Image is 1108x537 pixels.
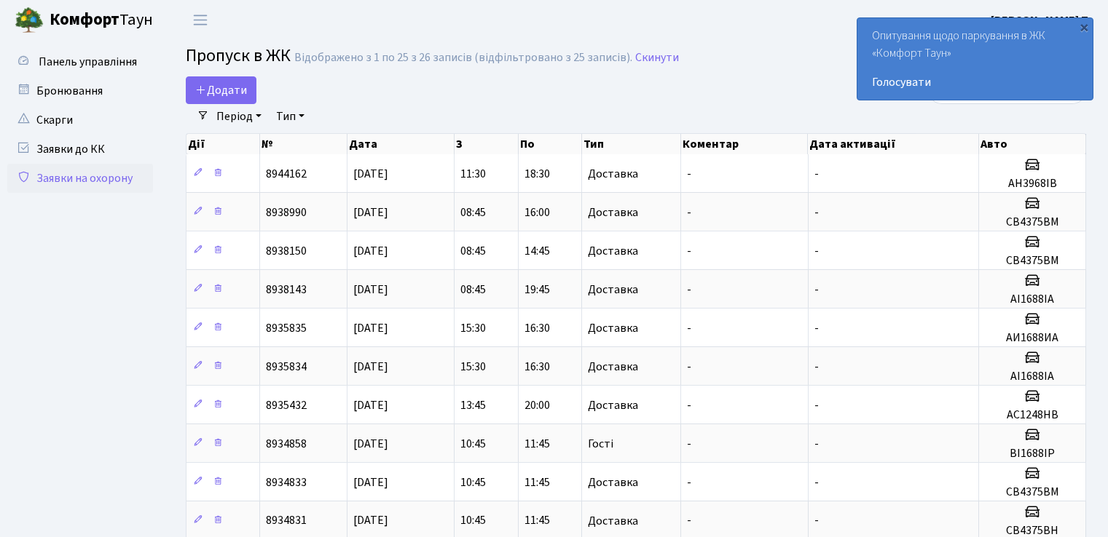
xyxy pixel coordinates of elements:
[814,166,819,182] span: -
[353,474,388,490] span: [DATE]
[266,282,307,298] span: 8938143
[294,51,632,65] div: Відображено з 1 по 25 з 26 записів (відфільтровано з 25 записів).
[588,438,613,450] span: Гості
[814,359,819,375] span: -
[588,168,638,180] span: Доставка
[460,243,486,259] span: 08:45
[524,320,550,336] span: 16:30
[266,474,307,490] span: 8934833
[353,282,388,298] span: [DATE]
[985,447,1080,461] h5: ВІ1688ІР
[15,6,44,35] img: logo.png
[979,134,1086,154] th: Авто
[857,18,1093,100] div: Опитування щодо паркування в ЖК «Комфорт Таун»
[266,243,307,259] span: 8938150
[524,166,550,182] span: 18:30
[687,513,691,529] span: -
[353,243,388,259] span: [DATE]
[588,515,638,527] span: Доставка
[814,436,819,452] span: -
[182,8,219,32] button: Переключити навігацію
[353,320,388,336] span: [DATE]
[814,320,819,336] span: -
[460,359,486,375] span: 15:30
[186,134,260,154] th: Дії
[985,370,1080,383] h5: АІ1688ІА
[7,164,153,193] a: Заявки на охорону
[814,282,819,298] span: -
[985,331,1080,345] h5: АИ1688ИА
[353,513,388,529] span: [DATE]
[50,8,119,31] b: Комфорт
[266,397,307,413] span: 8935432
[814,474,819,490] span: -
[460,320,486,336] span: 15:30
[50,8,153,33] span: Таун
[588,245,638,257] span: Доставка
[814,204,819,220] span: -
[266,359,307,375] span: 8935834
[687,436,691,452] span: -
[588,207,638,218] span: Доставка
[991,12,1091,28] b: [PERSON_NAME] Т.
[460,282,486,298] span: 08:45
[687,474,691,490] span: -
[687,204,691,220] span: -
[985,293,1080,306] h5: АІ1688ІА
[186,76,256,104] a: Додати
[353,436,388,452] span: [DATE]
[455,134,518,154] th: З
[808,134,979,154] th: Дата активації
[7,135,153,164] a: Заявки до КК
[524,204,550,220] span: 16:00
[687,166,691,182] span: -
[7,106,153,135] a: Скарги
[524,397,550,413] span: 20:00
[353,166,388,182] span: [DATE]
[814,513,819,529] span: -
[985,215,1080,229] h5: СВ4375ВМ
[991,12,1091,29] a: [PERSON_NAME] Т.
[460,513,486,529] span: 10:45
[687,320,691,336] span: -
[353,397,388,413] span: [DATE]
[266,436,307,452] span: 8934858
[519,134,582,154] th: По
[687,243,691,259] span: -
[985,485,1080,499] h5: СВ4375ВМ
[7,76,153,106] a: Бронювання
[588,361,638,373] span: Доставка
[260,134,347,154] th: №
[460,436,486,452] span: 10:45
[266,204,307,220] span: 8938990
[211,104,267,129] a: Період
[588,399,638,411] span: Доставка
[687,282,691,298] span: -
[872,73,1078,91] a: Голосувати
[460,166,486,182] span: 11:30
[7,47,153,76] a: Панель управління
[266,320,307,336] span: 8935835
[588,477,638,488] span: Доставка
[460,397,486,413] span: 13:45
[195,82,247,98] span: Додати
[524,513,550,529] span: 11:45
[588,284,638,295] span: Доставка
[985,177,1080,191] h5: АН3968ІВ
[347,134,455,154] th: Дата
[39,54,137,70] span: Панель управління
[353,359,388,375] span: [DATE]
[1077,20,1091,34] div: ×
[687,397,691,413] span: -
[681,134,808,154] th: Коментар
[186,43,291,68] span: Пропуск в ЖК
[460,474,486,490] span: 10:45
[985,254,1080,268] h5: СВ4375ВМ
[266,166,307,182] span: 8944162
[266,513,307,529] span: 8934831
[814,243,819,259] span: -
[635,51,679,65] a: Скинути
[524,474,550,490] span: 11:45
[582,134,681,154] th: Тип
[270,104,310,129] a: Тип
